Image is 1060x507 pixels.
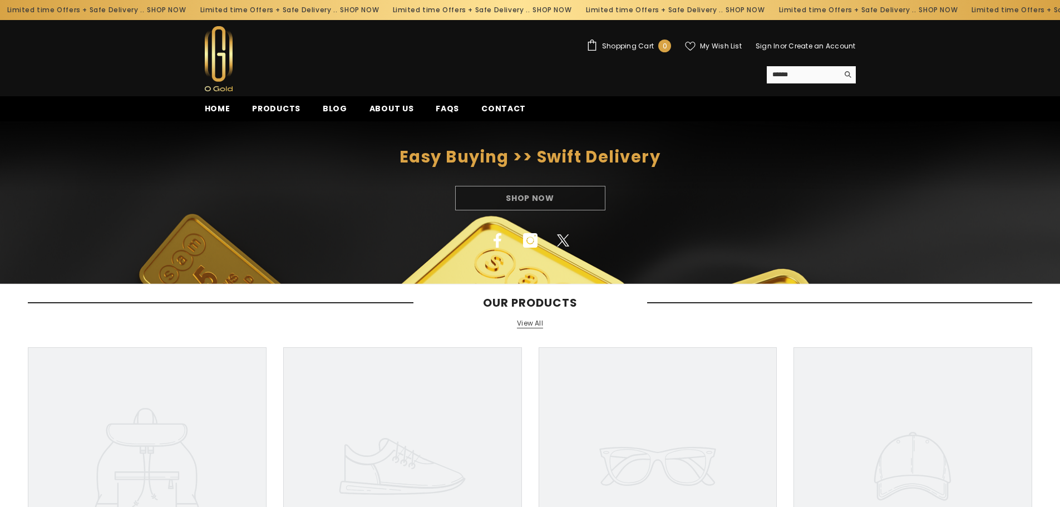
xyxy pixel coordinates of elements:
[914,4,953,16] a: SHOP NOW
[700,43,742,50] span: My Wish List
[586,40,671,52] a: Shopping Cart
[194,102,241,121] a: Home
[323,103,347,114] span: Blog
[766,1,959,19] div: Limited time Offers + Safe Delivery ..
[663,40,667,52] span: 0
[358,102,425,121] a: About us
[780,41,787,51] span: or
[685,41,742,51] a: My Wish List
[381,1,574,19] div: Limited time Offers + Safe Delivery ..
[205,26,233,91] img: Ogold Shop
[756,41,780,51] a: Sign In
[205,103,230,114] span: Home
[436,103,459,114] span: FAQs
[252,103,300,114] span: Products
[481,103,526,114] span: Contact
[517,319,543,328] a: View All
[721,4,760,16] a: SHOP NOW
[767,66,856,83] summary: Search
[527,4,566,16] a: SHOP NOW
[470,102,537,121] a: Contact
[413,296,647,309] span: Our Products
[312,102,358,121] a: Blog
[188,1,381,19] div: Limited time Offers + Safe Delivery ..
[788,41,855,51] a: Create an Account
[142,4,181,16] a: SHOP NOW
[241,102,312,121] a: Products
[839,66,856,83] button: Search
[335,4,374,16] a: SHOP NOW
[574,1,767,19] div: Limited time Offers + Safe Delivery ..
[425,102,470,121] a: FAQs
[602,43,654,50] span: Shopping Cart
[369,103,414,114] span: About us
